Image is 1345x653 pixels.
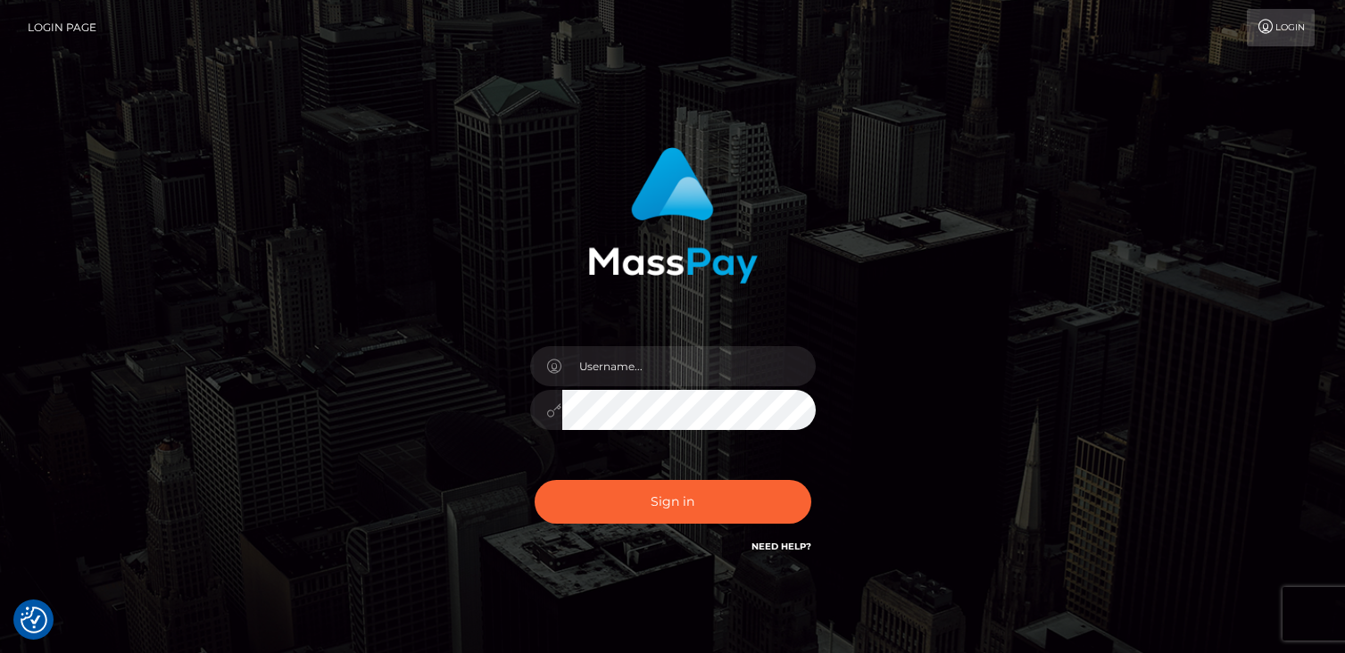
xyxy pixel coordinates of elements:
a: Login Page [28,9,96,46]
button: Sign in [535,480,811,524]
button: Consent Preferences [21,607,47,633]
input: Username... [562,346,816,386]
a: Login [1247,9,1315,46]
img: MassPay Login [588,147,758,284]
a: Need Help? [751,541,811,552]
img: Revisit consent button [21,607,47,633]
